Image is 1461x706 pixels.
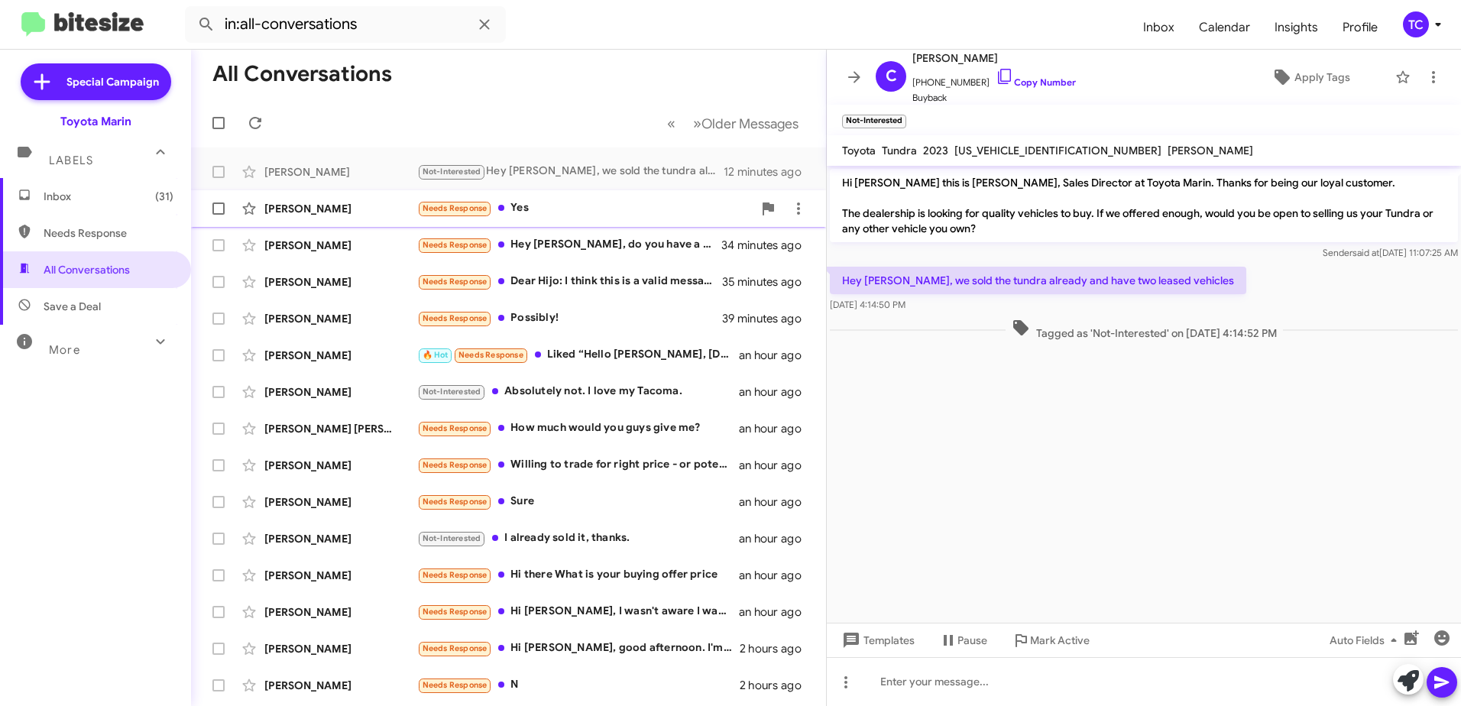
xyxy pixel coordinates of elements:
div: Yes [417,199,753,217]
span: » [693,114,701,133]
div: an hour ago [739,458,814,473]
span: Needs Response [423,423,488,433]
div: TC [1403,11,1429,37]
button: Templates [827,627,927,654]
div: 35 minutes ago [722,274,814,290]
div: [PERSON_NAME] [264,458,417,473]
span: Pause [957,627,987,654]
span: Auto Fields [1330,627,1403,654]
div: [PERSON_NAME] [264,678,417,693]
span: 🔥 Hot [423,350,449,360]
button: Previous [658,108,685,139]
div: I already sold it, thanks. [417,529,739,547]
span: Not-Interested [423,387,481,397]
span: (31) [155,189,173,204]
p: Hey [PERSON_NAME], we sold the tundra already and have two leased vehicles [830,267,1246,294]
div: How much would you guys give me? [417,419,739,437]
p: Hi [PERSON_NAME] this is [PERSON_NAME], Sales Director at Toyota Marin. Thanks for being our loya... [830,169,1458,242]
button: TC [1390,11,1444,37]
div: [PERSON_NAME] [264,568,417,583]
div: Hi [PERSON_NAME], good afternoon. I'm interested in selling the car, but I need to buy another on... [417,640,740,657]
div: Hi [PERSON_NAME], I wasn't aware I was connected to any particular vehicle. I test drove two cars... [417,603,739,620]
span: Older Messages [701,115,799,132]
span: Apply Tags [1294,63,1350,91]
div: Liked “Hello [PERSON_NAME], [DATE] works and it will only take about 10 minutes to appraise your ... [417,346,739,364]
span: Not-Interested [423,167,481,176]
div: an hour ago [739,604,814,620]
div: Possibly! [417,309,722,327]
span: Toyota [842,144,876,157]
div: [PERSON_NAME] [264,494,417,510]
a: Copy Number [996,76,1076,88]
span: Needs Response [423,497,488,507]
div: an hour ago [739,531,814,546]
span: Labels [49,154,93,167]
span: Needs Response [423,607,488,617]
div: Dear Hijo: I think this is a valid message. am I correct? [417,273,722,290]
span: Needs Response [423,313,488,323]
span: said at [1352,247,1379,258]
div: [PERSON_NAME] [264,201,417,216]
button: Pause [927,627,999,654]
span: Buyback [912,90,1076,105]
div: [PERSON_NAME] [264,641,417,656]
span: [PHONE_NUMBER] [912,67,1076,90]
span: Save a Deal [44,299,101,314]
div: 2 hours ago [740,641,814,656]
div: [PERSON_NAME] [264,238,417,253]
span: Inbox [44,189,173,204]
span: Not-Interested [423,533,481,543]
div: an hour ago [739,421,814,436]
span: More [49,343,80,357]
div: 2 hours ago [740,678,814,693]
div: Hi there What is your buying offer price [417,566,739,584]
a: Inbox [1131,5,1187,50]
div: Hey [PERSON_NAME], do you have a V6 Tacoma with a 6 foot bed? Thanks [417,236,722,254]
span: [DATE] 4:14:50 PM [830,299,905,310]
span: [PERSON_NAME] [912,49,1076,67]
span: Sender [DATE] 11:07:25 AM [1323,247,1458,258]
div: [PERSON_NAME] [264,348,417,363]
div: 34 minutes ago [722,238,814,253]
nav: Page navigation example [659,108,808,139]
div: [PERSON_NAME] [264,604,417,620]
div: 39 minutes ago [722,311,814,326]
a: Profile [1330,5,1390,50]
div: an hour ago [739,568,814,583]
button: Apply Tags [1233,63,1388,91]
span: [PERSON_NAME] [1168,144,1253,157]
span: Tundra [882,144,917,157]
a: Calendar [1187,5,1262,50]
span: Needs Response [423,460,488,470]
span: All Conversations [44,262,130,277]
div: N [417,676,740,694]
div: Willing to trade for right price - or potentially a grand Highlander [417,456,739,474]
div: [PERSON_NAME] [264,274,417,290]
div: an hour ago [739,384,814,400]
span: Needs Response [423,277,488,287]
div: [PERSON_NAME] [264,164,417,180]
input: Search [185,6,506,43]
span: Tagged as 'Not-Interested' on [DATE] 4:14:52 PM [1006,319,1283,341]
a: Insights [1262,5,1330,50]
span: Needs Response [423,680,488,690]
button: Auto Fields [1317,627,1415,654]
a: Special Campaign [21,63,171,100]
span: « [667,114,675,133]
span: Needs Response [423,643,488,653]
div: Sure [417,493,739,510]
span: Templates [839,627,915,654]
span: Needs Response [458,350,523,360]
div: [PERSON_NAME] [264,531,417,546]
h1: All Conversations [212,62,392,86]
button: Next [684,108,808,139]
div: Absolutely not. I love my Tacoma. [417,383,739,400]
span: 2023 [923,144,948,157]
div: Hey [PERSON_NAME], we sold the tundra already and have two leased vehicles [417,163,724,180]
div: [PERSON_NAME] [264,384,417,400]
small: Not-Interested [842,115,906,128]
